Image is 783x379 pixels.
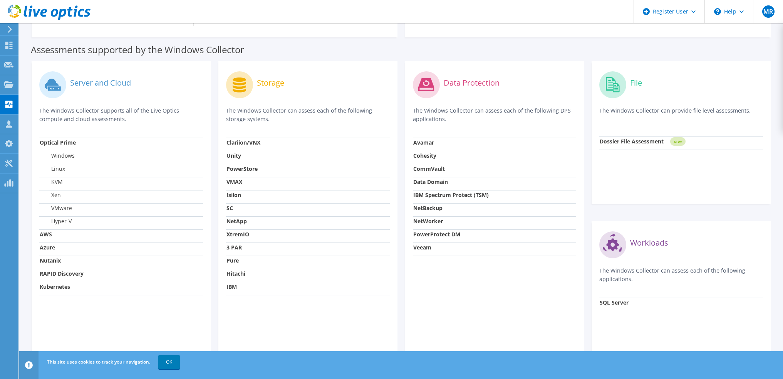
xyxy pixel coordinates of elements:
strong: PowerStore [226,165,258,172]
strong: Avamar [413,139,434,146]
strong: VMAX [226,178,242,185]
label: VMware [40,204,72,212]
strong: Pure [226,257,239,264]
strong: Kubernetes [40,283,70,290]
label: Xen [40,191,61,199]
strong: Data Domain [413,178,448,185]
strong: IBM Spectrum Protect (TSM) [413,191,489,199]
strong: Cohesity [413,152,436,159]
strong: NetWorker [413,217,443,225]
strong: 3 PAR [226,244,242,251]
strong: Azure [40,244,55,251]
p: The Windows Collector can assess each of the following storage systems. [226,106,390,123]
label: Data Protection [444,79,500,87]
strong: SC [226,204,233,212]
label: Storage [257,79,284,87]
label: Linux [40,165,65,173]
strong: Clariion/VNX [226,139,260,146]
label: Windows [40,152,75,160]
strong: SQL Server [600,299,629,306]
p: The Windows Collector can assess each of the following applications. [599,266,763,283]
p: The Windows Collector can assess each of the following DPS applications. [413,106,577,123]
label: Server and Cloud [70,79,131,87]
strong: Dossier File Assessment [600,138,664,145]
strong: NetBackup [413,204,443,212]
strong: Optical Prime [40,139,76,146]
label: Assessments supported by the Windows Collector [31,46,244,54]
strong: CommVault [413,165,445,172]
strong: Isilon [226,191,241,199]
label: Workloads [630,239,668,247]
tspan: NEW! [674,140,682,144]
strong: IBM [226,283,237,290]
strong: Nutanix [40,257,61,264]
span: MR [762,5,775,18]
strong: AWS [40,231,52,238]
strong: RAPID Discovery [40,270,84,277]
label: File [630,79,642,87]
strong: NetApp [226,217,247,225]
label: Hyper-V [40,217,72,225]
span: This site uses cookies to track your navigation. [47,359,150,365]
a: OK [158,355,180,369]
strong: PowerProtect DM [413,231,460,238]
strong: XtremIO [226,231,249,238]
strong: Veeam [413,244,431,251]
p: The Windows Collector can provide file level assessments. [599,106,763,122]
strong: Unity [226,152,241,159]
label: KVM [40,178,63,186]
p: The Windows Collector supports all of the Live Optics compute and cloud assessments. [39,106,203,123]
strong: Hitachi [226,270,245,277]
svg: \n [714,8,721,15]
